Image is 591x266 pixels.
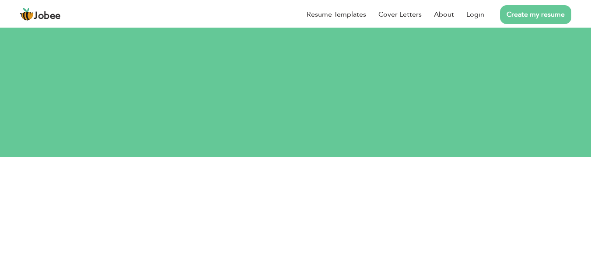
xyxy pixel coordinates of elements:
a: Jobee [20,7,61,21]
a: Login [466,9,484,20]
a: Resume Templates [307,9,366,20]
img: jobee.io [20,7,34,21]
span: Jobee [34,11,61,21]
a: Create my resume [500,5,571,24]
a: Cover Letters [378,9,422,20]
a: About [434,9,454,20]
